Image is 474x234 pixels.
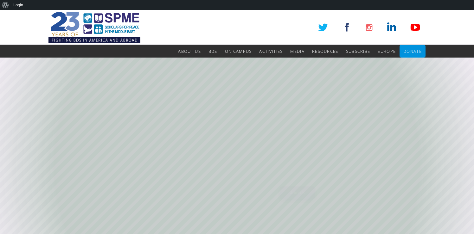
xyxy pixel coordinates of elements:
[346,45,370,58] a: Subscribe
[259,48,283,54] span: Activities
[403,45,422,58] a: Donate
[312,45,338,58] a: Resources
[259,45,283,58] a: Activities
[290,48,304,54] span: Media
[290,45,304,58] a: Media
[403,48,422,54] span: Donate
[280,187,315,199] a: Join Us
[225,48,252,54] span: On Campus
[378,48,396,54] span: Europe
[48,10,140,45] img: SPME
[208,45,217,58] a: BDS
[312,48,338,54] span: Resources
[378,45,396,58] a: Europe
[178,48,201,54] span: About Us
[208,48,217,54] span: BDS
[346,48,370,54] span: Subscribe
[225,45,252,58] a: On Campus
[178,45,201,58] a: About Us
